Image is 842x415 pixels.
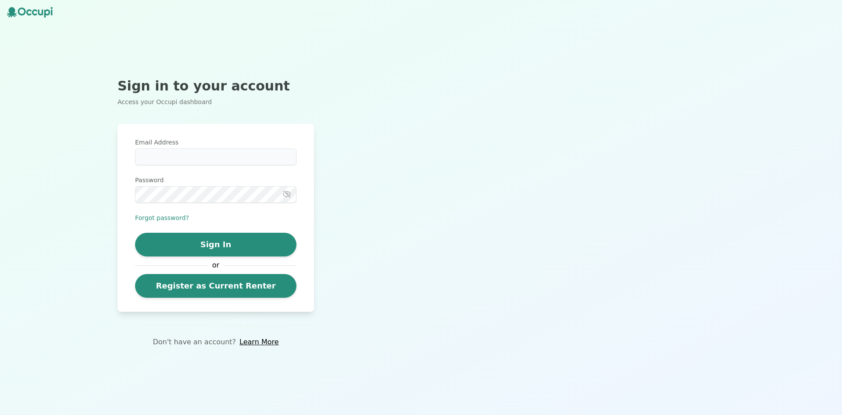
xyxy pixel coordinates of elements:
label: Email Address [135,138,296,147]
p: Don't have an account? [153,337,236,347]
h2: Sign in to your account [118,78,314,94]
a: Register as Current Renter [135,274,296,298]
label: Password [135,176,296,184]
span: or [208,260,224,271]
button: Forgot password? [135,213,189,222]
button: Sign In [135,233,296,256]
p: Access your Occupi dashboard [118,97,314,106]
a: Learn More [239,337,278,347]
